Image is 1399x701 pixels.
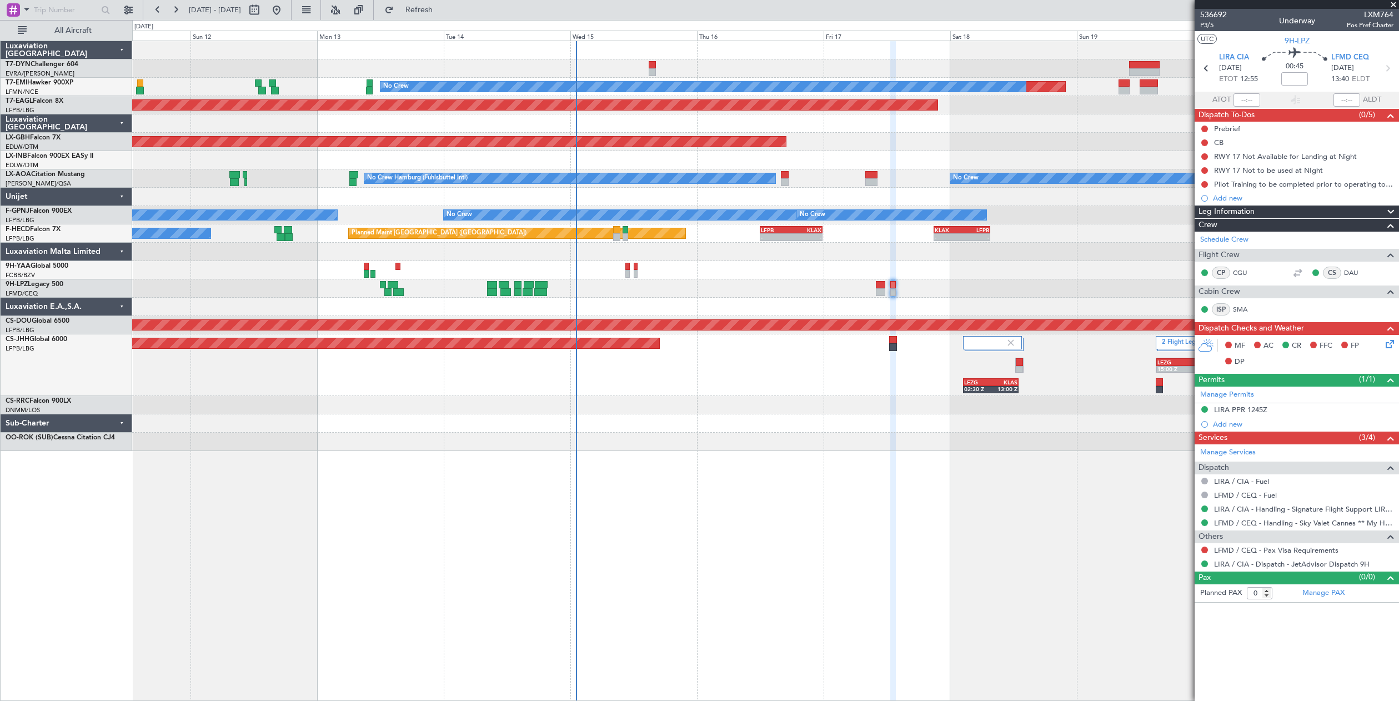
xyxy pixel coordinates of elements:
div: LEZG [1157,359,1186,365]
a: LIRA / CIA - Handling - Signature Flight Support LIRA / CIA [1214,504,1393,514]
button: UTC [1197,34,1217,44]
span: F-GPNJ [6,208,29,214]
span: ALDT [1363,94,1381,106]
a: T7-EAGLFalcon 8X [6,98,63,104]
a: EVRA/[PERSON_NAME] [6,69,74,78]
a: LX-AOACitation Mustang [6,171,85,178]
span: FP [1351,341,1359,352]
div: Add new [1213,193,1393,203]
a: LFMD / CEQ - Handling - Sky Valet Cannes ** My Handling**LFMD / CEQ [1214,518,1393,528]
div: - [935,234,962,241]
a: LX-GBHFalcon 7X [6,134,61,141]
div: Pilot Training to be completed prior to operating to LFMD [1214,179,1393,189]
span: T7-DYN [6,61,31,68]
a: LFPB/LBG [6,344,34,353]
div: CB [1214,138,1224,147]
a: LFPB/LBG [6,106,34,114]
span: (0/0) [1359,571,1375,583]
label: Planned PAX [1200,588,1242,599]
span: 00:45 [1286,61,1303,72]
div: No Crew [447,207,472,223]
div: Prebrief [1214,124,1240,133]
span: T7-EMI [6,79,27,86]
span: F-HECD [6,226,30,233]
span: 13:40 [1331,74,1349,85]
label: 2 Flight Legs [1162,338,1200,348]
span: OO-ROK (SUB) [6,434,53,441]
a: F-GPNJFalcon 900EX [6,208,72,214]
span: LX-GBH [6,134,30,141]
div: - [962,234,989,241]
a: DNMM/LOS [6,406,40,414]
div: KNUQ [1186,359,1215,365]
div: Sun 12 [190,31,317,41]
span: CR [1292,341,1301,352]
span: Dispatch Checks and Weather [1199,322,1304,335]
span: ATOT [1212,94,1231,106]
span: Leg Information [1199,206,1255,218]
span: [DATE] [1219,63,1242,74]
span: Others [1199,530,1223,543]
a: FCBB/BZV [6,271,35,279]
span: DP [1235,357,1245,368]
span: ELDT [1352,74,1370,85]
div: Planned Maint [GEOGRAPHIC_DATA] ([GEOGRAPHIC_DATA]) [352,225,526,242]
span: Services [1199,432,1227,444]
span: (1/1) [1359,373,1375,385]
span: Crew [1199,219,1217,232]
a: LFPB/LBG [6,216,34,224]
img: gray-close.svg [1006,338,1016,348]
button: All Aircraft [12,22,121,39]
input: Trip Number [34,2,98,18]
span: 9H-LPZ [1285,35,1310,47]
div: No Crew [383,78,409,95]
div: 02:35 Z [1186,365,1215,372]
span: T7-EAGL [6,98,33,104]
div: Sun 19 [1077,31,1204,41]
a: CS-JHHGlobal 6000 [6,336,67,343]
span: Cabin Crew [1199,286,1240,298]
span: ETOT [1219,74,1237,85]
span: FFC [1320,341,1332,352]
div: ISP [1212,303,1230,316]
a: CS-DOUGlobal 6500 [6,318,69,324]
span: CS-DOU [6,318,32,324]
span: AC [1263,341,1273,352]
div: 13:00 Z [991,385,1017,392]
div: LFPB [962,227,989,233]
a: Manage Services [1200,447,1256,458]
a: T7-DYNChallenger 604 [6,61,78,68]
span: Dispatch [1199,462,1229,474]
div: Wed 15 [570,31,697,41]
a: LFMD/CEQ [6,289,38,298]
a: LFPB/LBG [6,234,34,243]
div: RWY 17 Not Available for Landing at Night [1214,152,1357,161]
div: No Crew [953,170,979,187]
a: LX-INBFalcon 900EX EASy II [6,153,93,159]
div: Add new [1213,419,1393,429]
span: Permits [1199,374,1225,387]
span: LXM764 [1347,9,1393,21]
div: - [761,234,791,241]
a: DAU [1344,268,1369,278]
div: KLAX [791,227,821,233]
a: 9H-LPZLegacy 500 [6,281,63,288]
div: LFPB [761,227,791,233]
div: CS [1323,267,1341,279]
a: EDLW/DTM [6,161,38,169]
div: RWY 17 Not to be used at NIght [1214,166,1323,175]
a: T7-EMIHawker 900XP [6,79,73,86]
a: EDLW/DTM [6,143,38,151]
span: [DATE] [1331,63,1354,74]
div: No Crew [800,207,825,223]
a: SMA [1233,304,1258,314]
div: LIRA PPR 1245Z [1214,405,1267,414]
span: LFMD CEQ [1331,52,1369,63]
span: Pos Pref Charter [1347,21,1393,30]
a: LIRA / CIA - Fuel [1214,477,1269,486]
div: KLAX [935,227,962,233]
span: CS-JHH [6,336,29,343]
div: Sat 18 [950,31,1077,41]
a: Manage Permits [1200,389,1254,400]
a: F-HECDFalcon 7X [6,226,61,233]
